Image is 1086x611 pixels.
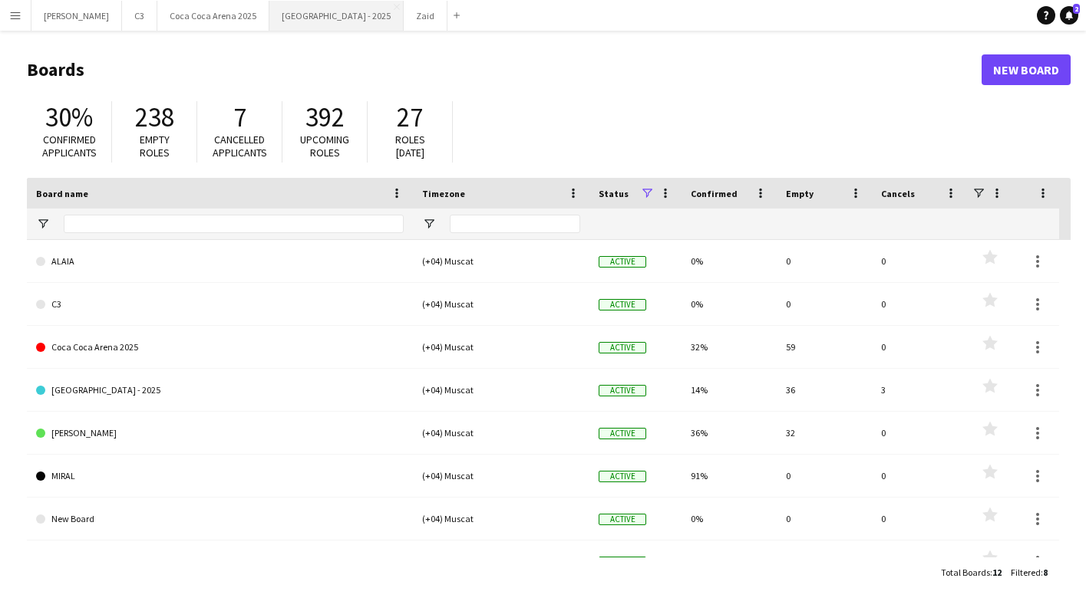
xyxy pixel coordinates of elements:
div: 0 [777,283,872,325]
div: : [1011,557,1048,587]
div: 0 [777,498,872,540]
a: 2 [1060,6,1078,25]
div: (+04) Muscat [413,540,589,583]
div: 0 [872,283,967,325]
span: 7 [233,100,246,134]
div: 0% [682,498,777,540]
span: Total Boards [941,567,990,578]
span: Empty roles [140,133,170,159]
div: 36% [682,412,777,454]
button: Open Filter Menu [36,217,50,231]
a: Coca Coca Arena 2025 [36,326,404,369]
span: Active [599,471,646,482]
span: Confirmed [691,188,738,199]
span: Timezone [422,188,465,199]
div: (+04) Muscat [413,283,589,325]
div: 0 [872,412,967,454]
div: : [941,557,1002,587]
span: Roles [DATE] [395,133,425,159]
span: Confirmed applicants [42,133,97,159]
div: 3 [872,369,967,411]
a: ALAIA [36,240,404,283]
button: Open Filter Menu [422,217,436,231]
a: C3 [36,283,404,326]
button: Zaid [404,1,447,31]
div: 0% [682,240,777,282]
div: 0 [872,498,967,540]
div: (+04) Muscat [413,240,589,282]
div: 111 [777,540,872,583]
span: 30% [45,100,93,134]
a: New Board [982,54,1071,85]
div: 0 [872,240,967,282]
div: (+04) Muscat [413,369,589,411]
span: Status [599,188,629,199]
span: Active [599,428,646,439]
span: Cancelled applicants [213,133,267,159]
span: Empty [786,188,814,199]
div: 0 [777,455,872,497]
button: [PERSON_NAME] [31,1,122,31]
div: 27% [682,540,777,583]
a: MIRAL [36,455,404,498]
span: 392 [305,100,345,134]
span: Cancels [881,188,915,199]
div: 59 [777,326,872,368]
h1: Boards [27,58,982,81]
button: [GEOGRAPHIC_DATA] - 2025 [269,1,404,31]
div: 4 [872,540,967,583]
span: Filtered [1011,567,1041,578]
div: 32 [777,412,872,454]
div: (+04) Muscat [413,412,589,454]
span: Active [599,385,646,396]
a: New Board [36,498,404,540]
div: (+04) Muscat [413,326,589,368]
span: 238 [135,100,174,134]
a: Zaid [36,540,404,583]
span: 12 [992,567,1002,578]
div: 0% [682,283,777,325]
input: Board name Filter Input [64,215,404,233]
div: 0 [872,326,967,368]
div: 36 [777,369,872,411]
span: Active [599,557,646,568]
div: (+04) Muscat [413,498,589,540]
div: 14% [682,369,777,411]
div: 0 [872,455,967,497]
span: Upcoming roles [300,133,349,159]
span: 8 [1043,567,1048,578]
span: 2 [1073,4,1080,14]
span: Active [599,514,646,525]
span: Active [599,299,646,310]
button: C3 [122,1,157,31]
button: Coca Coca Arena 2025 [157,1,269,31]
div: (+04) Muscat [413,455,589,497]
a: [PERSON_NAME] [36,412,404,455]
div: 32% [682,326,777,368]
a: [GEOGRAPHIC_DATA] - 2025 [36,369,404,412]
span: Active [599,256,646,268]
div: 0 [777,240,872,282]
span: Board name [36,188,88,199]
span: 27 [397,100,423,134]
span: Active [599,342,646,353]
div: 91% [682,455,777,497]
input: Timezone Filter Input [450,215,580,233]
